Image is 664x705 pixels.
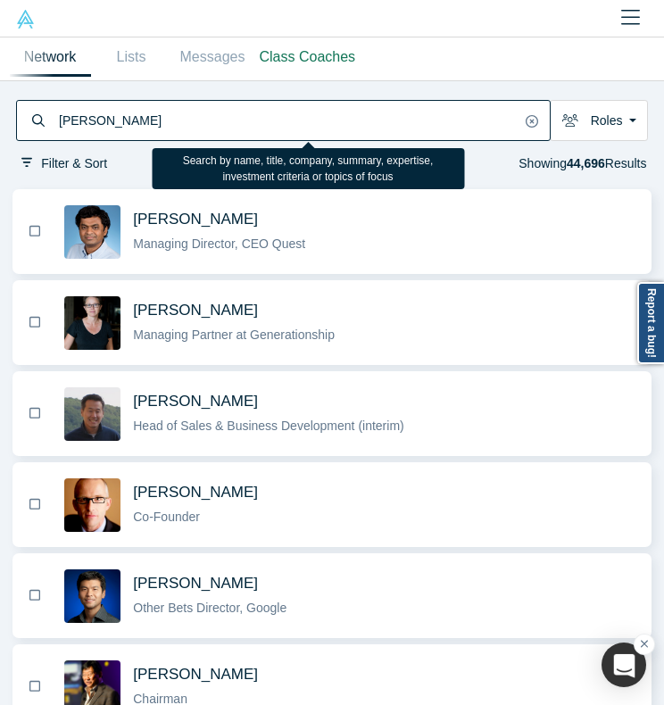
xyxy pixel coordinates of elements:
[12,281,652,364] button: BookmarkRachel Chalmers's Profile Image[PERSON_NAME]Managing Partner at Generationship
[41,156,107,170] span: Filter & Sort
[18,373,646,454] button: Bookmark[PERSON_NAME]Head of Sales & Business Development (interim)
[133,328,335,342] span: Managing Partner at Generationship
[637,282,664,364] a: Report a bug!
[133,211,258,228] span: [PERSON_NAME]
[18,464,646,545] button: Bookmark[PERSON_NAME]Co-Founder
[567,156,605,170] strong: 44,696
[12,463,652,546] button: BookmarkRobert Winder's Profile Image[PERSON_NAME]Co-Founder
[64,478,120,532] img: Robert Winder's Profile Image
[133,510,200,524] span: Co-Founder
[519,156,646,170] span: Showing Results
[172,37,253,77] a: Messages
[24,676,46,697] button: Bookmark
[133,236,305,251] span: Managing Director, CEO Quest
[64,387,120,441] img: Michael Chang's Profile Image
[133,484,258,501] span: [PERSON_NAME]
[24,403,46,424] button: Bookmark
[133,666,258,683] span: [PERSON_NAME]
[12,372,652,455] button: BookmarkMichael Chang's Profile Image[PERSON_NAME]Head of Sales & Business Development (interim)
[24,585,46,606] button: Bookmark
[24,221,46,242] button: Bookmark
[16,10,35,29] img: Alchemist Vault Logo
[64,205,120,259] img: Gnani Palanikumar's Profile Image
[133,302,258,319] span: [PERSON_NAME]
[133,575,258,592] span: [PERSON_NAME]
[18,191,646,272] button: Bookmark[PERSON_NAME]Managing Director, CEO Quest
[91,37,172,77] a: Lists
[133,393,258,410] span: [PERSON_NAME]
[133,601,286,615] span: Other Bets Director, Google
[253,37,362,77] a: Class Coaches
[64,296,120,350] img: Rachel Chalmers's Profile Image
[16,153,113,174] button: Filter & Sort
[18,555,646,636] button: Bookmark[PERSON_NAME]Other Bets Director, Google
[133,419,403,433] span: Head of Sales & Business Development (interim)
[24,312,46,333] button: Bookmark
[64,569,120,623] img: Steven Kan's Profile Image
[12,190,652,273] button: BookmarkGnani Palanikumar's Profile Image[PERSON_NAME]Managing Director, CEO Quest
[57,103,520,138] input: Search by name, title, company, summary, expertise, investment criteria or topics of focus
[18,282,646,363] button: Bookmark[PERSON_NAME]Managing Partner at Generationship
[550,100,647,141] button: Roles
[12,554,652,637] button: BookmarkSteven Kan's Profile Image[PERSON_NAME]Other Bets Director, Google
[10,37,91,77] a: Network
[24,494,46,515] button: Bookmark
